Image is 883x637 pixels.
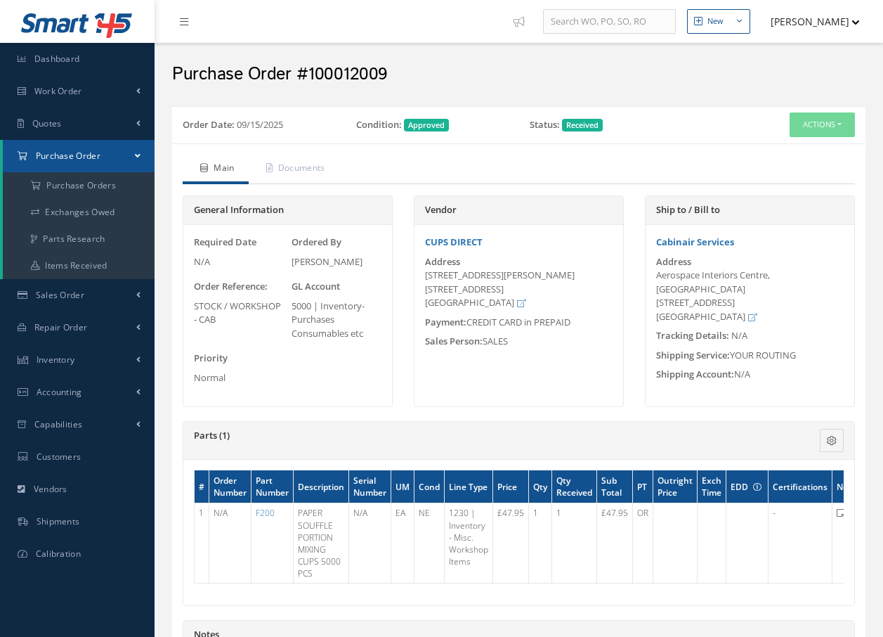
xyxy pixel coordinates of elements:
[209,503,251,584] td: N/A
[493,470,529,503] th: Price
[194,280,268,294] label: Order Reference:
[251,470,294,503] th: Part Number
[292,255,382,269] div: [PERSON_NAME]
[194,205,381,216] h5: General Information
[653,470,698,503] th: Outright Price
[391,470,414,503] th: UM
[633,470,653,503] th: PT
[687,9,750,34] button: New
[530,118,560,132] label: Status:
[194,352,228,366] label: Priority
[37,386,82,398] span: Accounting
[194,371,284,385] div: Normal
[597,470,633,503] th: Sub Total
[34,85,82,97] span: Work Order
[194,236,256,250] label: Required Date
[195,470,209,503] th: #
[195,503,209,584] td: 1
[37,515,80,527] span: Shipments
[445,470,493,503] th: Line Type
[425,316,466,328] span: Payment:
[356,118,402,132] label: Condition:
[36,289,84,301] span: Sales Order
[237,118,283,131] span: 09/15/2025
[656,269,844,323] div: Aerospace Interiors Centre, [GEOGRAPHIC_DATA] [STREET_ADDRESS] [GEOGRAPHIC_DATA]
[552,503,597,584] td: 1
[768,503,832,584] td: -
[633,503,653,584] td: OR
[414,470,445,503] th: Cond
[726,470,768,503] th: EDD
[183,118,235,132] label: Order Date:
[562,119,603,131] span: Received
[294,503,349,584] td: PAPER SOUFFLE PORTION MIXING CUPS 5000 PCS
[256,507,275,519] a: F200
[656,257,691,267] label: Address
[349,470,391,503] th: Serial Number
[425,269,613,310] div: [STREET_ADDRESS][PERSON_NAME] [STREET_ADDRESS] [GEOGRAPHIC_DATA]
[36,150,100,162] span: Purchase Order
[832,470,865,503] th: Notes
[391,503,414,584] td: EA
[414,335,623,349] div: SALES
[34,321,88,333] span: Repair Order
[425,236,483,248] a: CUPS DIRECT
[37,354,75,366] span: Inventory
[790,112,855,137] button: Actions
[656,236,734,248] a: Cabinair Services
[36,548,81,560] span: Calibration
[3,140,155,172] a: Purchase Order
[34,483,67,495] span: Vendors
[656,329,729,342] span: Tracking Details:
[656,205,844,216] h5: Ship to / Bill to
[249,155,339,184] a: Documents
[294,470,349,503] th: Description
[37,451,81,463] span: Customers
[3,226,155,252] a: Parts Research
[493,503,529,584] td: £47.95
[656,349,730,361] span: Shipping Service:
[543,9,676,34] input: Search WO, PO, SO, RO
[768,470,832,503] th: Certifications
[292,300,382,341] div: 5000 | Inventory- Purchases Consumables etc
[3,252,155,279] a: Items Received
[425,257,460,267] label: Address
[3,172,155,199] a: Purchase Orders
[183,155,249,184] a: Main
[646,368,854,382] div: N/A
[172,64,865,85] h2: Purchase Order #100012009
[707,15,724,27] div: New
[3,199,155,226] a: Exchanges Owed
[552,470,597,503] th: Qty Received
[34,418,83,430] span: Capabilities
[209,470,251,503] th: Order Number
[194,430,732,442] h5: Parts (1)
[529,470,552,503] th: Qty
[349,503,391,584] td: N/A
[34,53,80,65] span: Dashboard
[414,316,623,330] div: CREDIT CARD in PREPAID
[445,503,493,584] td: 1230 | Inventory - Misc. Workshop Items
[731,329,747,342] span: N/A
[292,236,341,250] label: Ordered By
[194,300,284,327] div: STOCK / WORKSHOP - CAB
[425,335,483,347] span: Sales Person:
[194,255,284,269] div: N/A
[292,280,340,294] label: GL Account
[646,349,854,363] div: YOUR ROUTING
[656,368,734,380] span: Shipping Account:
[414,503,445,584] td: NE
[597,503,633,584] td: £47.95
[698,470,726,503] th: Exch Time
[425,205,613,216] h5: Vendor
[32,117,62,129] span: Quotes
[529,503,552,584] td: 1
[757,8,860,35] button: [PERSON_NAME]
[404,119,449,131] span: Approved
